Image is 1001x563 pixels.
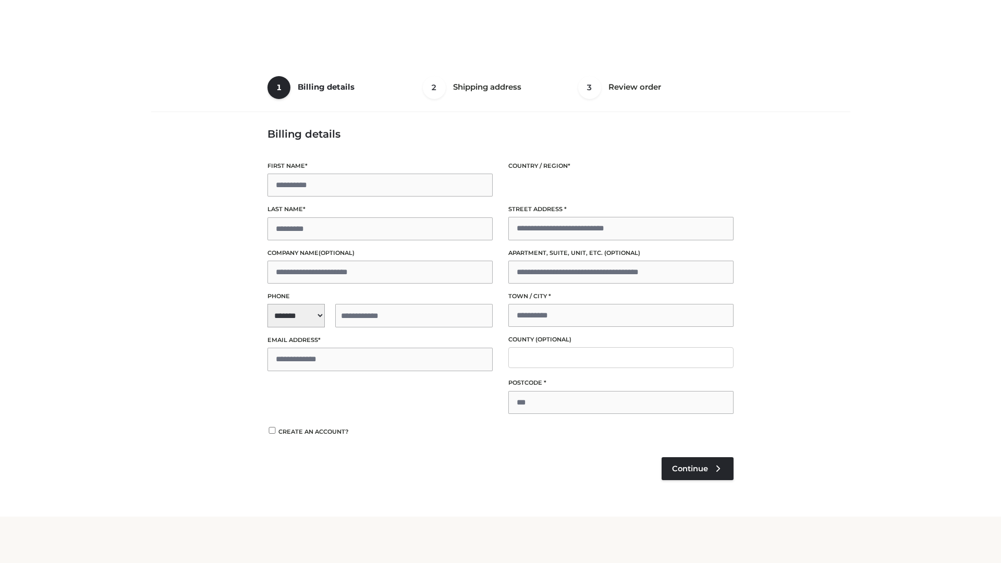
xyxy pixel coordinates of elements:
[319,249,355,256] span: (optional)
[672,464,708,473] span: Continue
[535,336,571,343] span: (optional)
[278,428,349,435] span: Create an account?
[508,161,734,171] label: Country / Region
[267,335,493,345] label: Email address
[267,128,734,140] h3: Billing details
[267,291,493,301] label: Phone
[267,427,277,434] input: Create an account?
[508,335,734,345] label: County
[508,248,734,258] label: Apartment, suite, unit, etc.
[508,204,734,214] label: Street address
[508,291,734,301] label: Town / City
[508,378,734,388] label: Postcode
[267,204,493,214] label: Last name
[604,249,640,256] span: (optional)
[662,457,734,480] a: Continue
[267,161,493,171] label: First name
[267,248,493,258] label: Company name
